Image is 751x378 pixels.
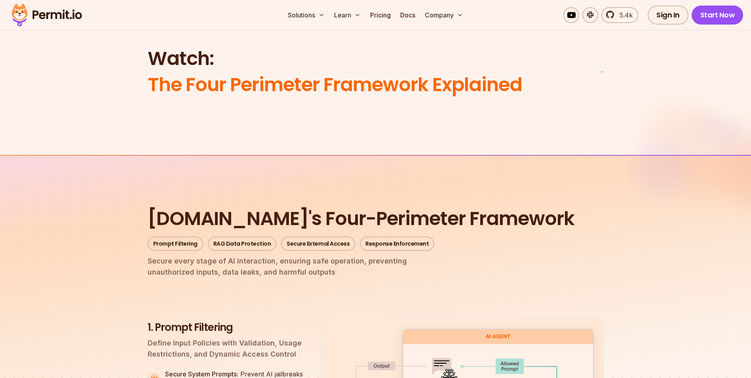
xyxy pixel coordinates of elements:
button: Company [422,7,466,23]
h3: 1. Prompt Filtering [148,321,308,335]
span: Secure every stage of AI interaction, ensuring safe operation, preventing [148,256,604,267]
span: The Four Perimeter Framework Explained [148,72,522,98]
a: Docs [397,7,418,23]
h2: [DOMAIN_NAME]'s Four-Perimeter Framework [148,206,604,232]
a: Secure External Access [281,237,355,251]
a: Response Enforcement [360,237,434,251]
p: unauthorized inputs, data leaks, and harmful outputs [148,256,604,278]
button: Solutions [285,7,328,23]
button: Learn [331,7,364,23]
strong: Secure System Prompts: [165,370,238,378]
a: Pricing [367,7,394,23]
a: 5.4k [601,7,638,23]
span: 5.4k [615,10,633,20]
a: Start Now [692,6,743,25]
a: Sign In [648,6,688,25]
h2: Watch: [148,46,522,98]
a: RAG Data Protection [208,237,277,251]
p: Define Input Policies with Validation, Usage Restrictions, and Dynamic Access Control [148,338,308,360]
img: Permit logo [8,2,86,29]
a: Prompt Filtering [148,237,203,251]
